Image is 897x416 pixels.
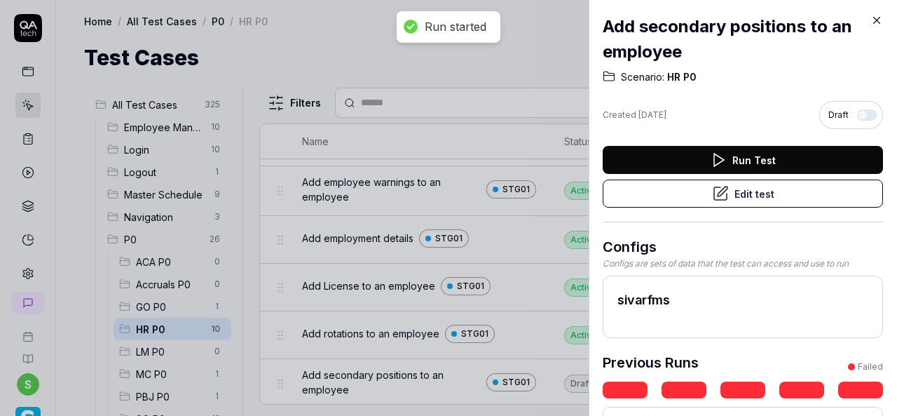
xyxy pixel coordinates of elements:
[638,109,666,120] time: [DATE]
[603,109,666,121] div: Created
[603,257,883,270] div: Configs are sets of data that the test can access and use to run
[425,20,486,34] div: Run started
[603,352,699,373] h3: Previous Runs
[664,70,697,84] span: HR P0
[603,146,883,174] button: Run Test
[621,70,664,84] span: Scenario:
[603,236,883,257] h3: Configs
[603,180,883,208] button: Edit test
[828,109,849,121] span: Draft
[617,290,868,309] h2: sivarfms
[603,14,883,65] h2: Add secondary positions to an employee
[858,361,883,373] div: Failed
